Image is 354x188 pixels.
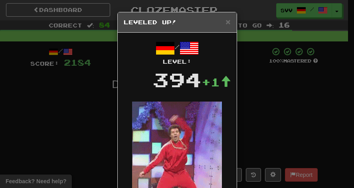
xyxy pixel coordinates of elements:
[124,18,231,26] h5: Leveled Up!
[124,58,231,66] div: Level:
[225,17,230,26] span: ×
[202,74,231,90] div: +1
[124,39,231,66] div: /
[152,66,202,94] div: 394
[225,18,230,26] button: Close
